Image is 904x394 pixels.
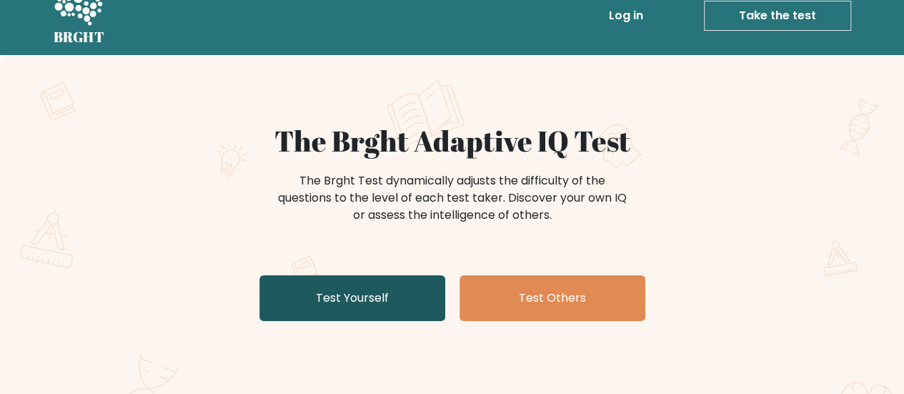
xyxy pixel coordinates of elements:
[54,29,105,46] h5: BRGHT
[104,124,801,158] h1: The Brght Adaptive IQ Test
[259,275,445,321] a: Test Yourself
[603,1,649,30] a: Log in
[704,1,851,31] a: Take the test
[274,172,631,224] div: The Brght Test dynamically adjusts the difficulty of the questions to the level of each test take...
[460,275,645,321] a: Test Others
